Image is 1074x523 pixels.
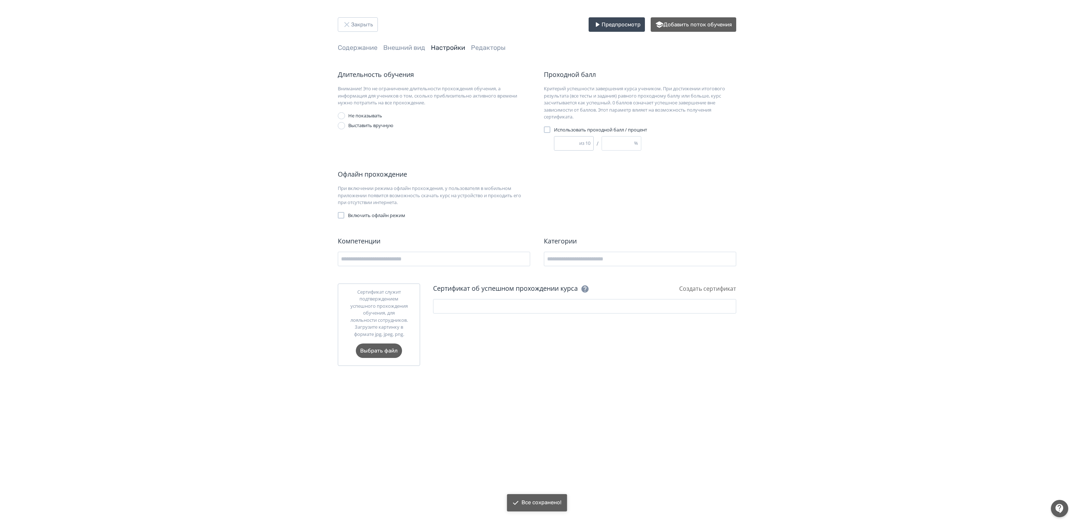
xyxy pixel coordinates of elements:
[579,140,593,147] div: из 10
[544,70,736,79] div: Проходной балл
[350,289,408,338] div: Сертификат служит подтверждением успешного прохождения обучения, для лояльности сотрудников. Загр...
[338,44,377,52] a: Содержание
[554,126,647,134] span: Использовать проходной балл / процент
[348,112,382,120] div: Не показывать
[338,17,378,32] button: Закрыть
[338,85,530,107] div: Внимание! Это не ограничение длительности прохождения обучения, а информация для учеников о том, ...
[338,70,530,79] div: Длительность обучения
[338,236,530,246] div: Компетенции
[597,139,599,148] span: /
[431,44,465,52] a: Настройки
[544,85,736,121] div: Критерий успешности завершения курса учеником. При достижении итогового результата (все тесты и з...
[679,285,736,293] a: Создать сертификат
[589,17,645,32] button: Предпросмотр
[338,185,530,206] div: При включении режима офлайн прохождения, у пользователя в мобильном приложении появится возможнос...
[471,44,506,52] a: Редакторы
[634,140,641,147] div: %
[544,236,736,246] div: Категории
[433,284,589,293] div: Сертификат об успешном прохождении курса
[348,212,405,219] span: Включить офлайн режим
[383,44,425,52] a: Внешний вид
[651,17,736,32] button: Добавить поток обучения
[348,122,393,129] div: Выставить вручную
[338,169,530,179] div: Офлайн прохождение
[521,499,562,506] div: Все сохранено!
